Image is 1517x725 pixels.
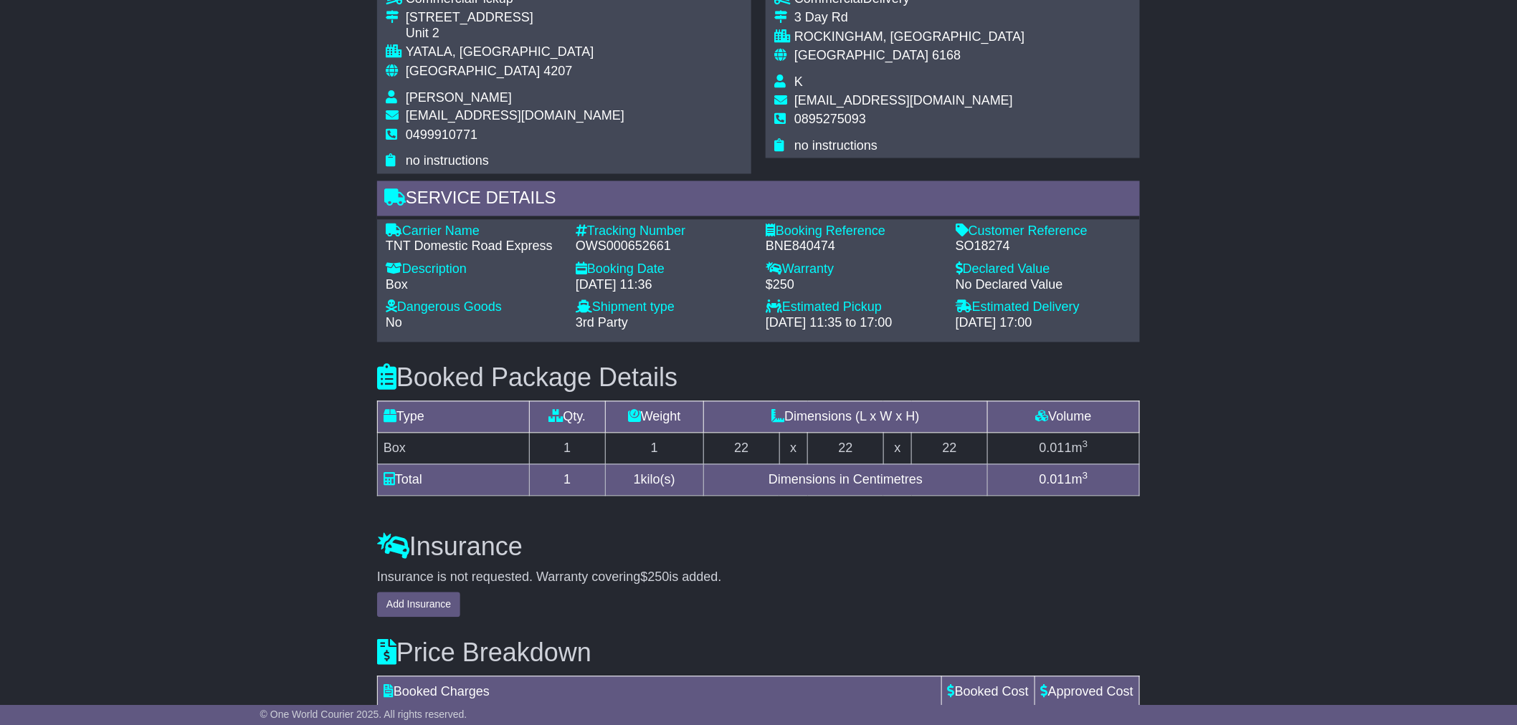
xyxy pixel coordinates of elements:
[406,44,624,60] div: YATALA, [GEOGRAPHIC_DATA]
[766,316,941,332] div: [DATE] 11:35 to 17:00
[406,128,477,143] span: 0499910771
[529,401,605,433] td: Qty.
[378,464,530,496] td: Total
[766,262,941,278] div: Warranty
[988,464,1140,496] td: m
[779,433,807,464] td: x
[883,433,911,464] td: x
[576,262,751,278] div: Booking Date
[576,278,751,294] div: [DATE] 11:36
[1083,471,1088,481] sup: 3
[766,239,941,255] div: BNE840474
[377,533,1140,562] h3: Insurance
[605,433,703,464] td: 1
[766,224,941,240] div: Booking Reference
[377,639,1140,668] h3: Price Breakdown
[529,464,605,496] td: 1
[956,316,1131,332] div: [DATE] 17:00
[377,570,1140,586] div: Insurance is not requested. Warranty covering is added.
[406,10,624,26] div: [STREET_ADDRESS]
[260,709,467,720] span: © One World Courier 2025. All rights reserved.
[794,29,1024,45] div: ROCKINGHAM, [GEOGRAPHIC_DATA]
[941,676,1035,708] td: Booked Cost
[378,433,530,464] td: Box
[794,112,866,127] span: 0895275093
[794,94,1013,108] span: [EMAIL_ADDRESS][DOMAIN_NAME]
[576,224,751,240] div: Tracking Number
[386,262,561,278] div: Description
[377,364,1140,393] h3: Booked Package Details
[794,10,1024,26] div: 3 Day Rd
[543,64,572,78] span: 4207
[703,433,779,464] td: 22
[766,278,941,294] div: $250
[956,278,1131,294] div: No Declared Value
[1040,473,1072,487] span: 0.011
[634,473,641,487] span: 1
[377,181,1140,220] div: Service Details
[406,90,512,105] span: [PERSON_NAME]
[406,26,624,42] div: Unit 2
[956,239,1131,255] div: SO18274
[378,676,942,708] td: Booked Charges
[1040,441,1072,456] span: 0.011
[808,433,884,464] td: 22
[988,401,1140,433] td: Volume
[378,401,530,433] td: Type
[576,316,628,330] span: 3rd Party
[703,401,987,433] td: Dimensions (L x W x H)
[406,154,489,168] span: no instructions
[912,433,988,464] td: 22
[386,239,561,255] div: TNT Domestic Road Express
[386,316,402,330] span: No
[1083,439,1088,450] sup: 3
[794,48,928,62] span: [GEOGRAPHIC_DATA]
[605,464,703,496] td: kilo(s)
[406,64,540,78] span: [GEOGRAPHIC_DATA]
[576,239,751,255] div: OWS000652661
[386,300,561,316] div: Dangerous Goods
[377,592,460,618] button: Add Insurance
[406,109,624,123] span: [EMAIL_ADDRESS][DOMAIN_NAME]
[956,300,1131,316] div: Estimated Delivery
[576,300,751,316] div: Shipment type
[605,401,703,433] td: Weight
[794,75,803,89] span: K
[956,262,1131,278] div: Declared Value
[529,433,605,464] td: 1
[703,464,987,496] td: Dimensions in Centimetres
[1035,676,1139,708] td: Approved Cost
[932,48,961,62] span: 6168
[988,433,1140,464] td: m
[386,278,561,294] div: Box
[386,224,561,240] div: Carrier Name
[956,224,1131,240] div: Customer Reference
[794,139,878,153] span: no instructions
[641,570,670,585] span: $250
[766,300,941,316] div: Estimated Pickup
